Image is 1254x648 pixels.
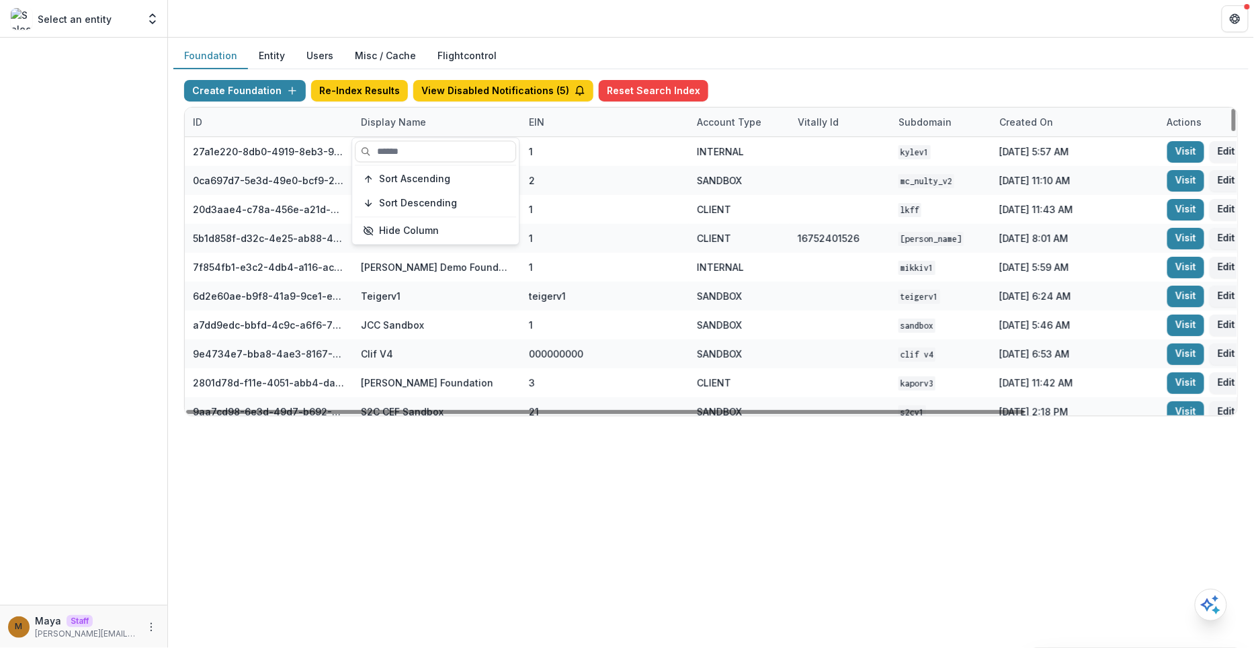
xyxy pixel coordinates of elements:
a: Visit [1167,343,1204,365]
code: kylev1 [898,145,931,159]
div: EIN [521,108,689,136]
button: Foundation [173,43,248,69]
div: [DATE] 2:18 PM [991,397,1159,426]
button: Open entity switcher [143,5,162,32]
span: Sort Ascending [379,173,450,185]
div: Maya [15,622,23,631]
code: sandbox [898,319,935,333]
button: Edit [1210,343,1243,365]
button: Reset Search Index [599,80,708,102]
span: Sort Descending [379,198,457,209]
div: CLIENT [697,376,731,390]
div: 7f854fb1-e3c2-4db4-a116-aca576521abc [193,260,345,274]
div: EIN [521,115,552,129]
a: Visit [1167,315,1204,336]
div: INTERNAL [697,260,744,274]
div: Created on [991,108,1159,136]
div: 1 [529,202,533,216]
button: View Disabled Notifications (5) [413,80,593,102]
div: Account Type [689,115,769,129]
div: CLIENT [697,202,731,216]
div: SANDBOX [697,405,742,419]
a: Visit [1167,199,1204,220]
div: [DATE] 11:42 AM [991,368,1159,397]
div: Vitally Id [790,108,890,136]
div: ID [185,115,210,129]
div: Subdomain [890,108,991,136]
a: Visit [1167,257,1204,278]
div: SANDBOX [697,318,742,332]
button: Edit [1210,199,1243,220]
div: SANDBOX [697,289,742,303]
button: Sort Ascending [355,168,516,190]
div: Vitally Id [790,115,847,129]
div: 16752401526 [798,231,860,245]
button: Hide Column [355,220,516,241]
div: ID [185,108,353,136]
div: 20d3aae4-c78a-456e-a21d-91c97a6a725f [193,202,345,216]
button: Edit [1210,170,1243,192]
div: Account Type [689,108,790,136]
div: 9aa7cd98-6e3d-49d7-b692-3e5f3d1facd4 [193,405,345,419]
button: Users [296,43,344,69]
code: teigerv1 [898,290,940,304]
button: Edit [1210,257,1243,278]
div: 0ca697d7-5e3d-49e0-bcf9-217f69e92d71 [193,173,345,188]
button: Entity [248,43,296,69]
div: Display Name [353,115,434,129]
div: SANDBOX [697,173,742,188]
button: Get Help [1222,5,1249,32]
a: Visit [1167,286,1204,307]
div: INTERNAL [697,145,744,159]
div: 1 [529,318,533,332]
div: SANDBOX [697,347,742,361]
div: 6d2e60ae-b9f8-41a9-9ce1-e608d0f20ec5 [193,289,345,303]
div: Display Name [353,108,521,136]
div: 1 [529,231,533,245]
div: 000000000 [529,347,583,361]
div: Created on [991,115,1061,129]
div: 1 [529,260,533,274]
div: [DATE] 6:24 AM [991,282,1159,311]
button: Edit [1210,401,1243,423]
p: Staff [67,615,93,627]
button: Open AI Assistant [1195,589,1227,621]
div: 3 [529,376,535,390]
div: 21 [529,405,539,419]
div: 27a1e220-8db0-4919-8eb3-9f29ee33f7b0 [193,145,345,159]
div: [DATE] 5:57 AM [991,137,1159,166]
p: [PERSON_NAME][EMAIL_ADDRESS][DOMAIN_NAME] [35,628,138,640]
div: 2 [529,173,535,188]
button: Sort Descending [355,192,516,214]
div: [DATE] 11:43 AM [991,195,1159,224]
button: Re-Index Results [311,80,408,102]
div: Subdomain [890,115,960,129]
button: Edit [1210,228,1243,249]
div: [DATE] 5:59 AM [991,253,1159,282]
button: Edit [1210,315,1243,336]
a: Visit [1167,372,1204,394]
a: Visit [1167,228,1204,249]
a: Visit [1167,170,1204,192]
div: S2C CEF Sandbox [361,405,444,419]
div: [DATE] 11:10 AM [991,166,1159,195]
code: Clif V4 [898,348,935,362]
div: 5b1d858f-d32c-4e25-ab88-434536713791 [193,231,345,245]
div: Actions [1159,115,1210,129]
button: Create Foundation [184,80,306,102]
button: Misc / Cache [344,43,427,69]
code: [PERSON_NAME] [898,232,964,246]
code: mikkiv1 [898,261,935,275]
div: CLIENT [697,231,731,245]
div: Clif V4 [361,347,393,361]
div: teigerv1 [529,289,566,303]
button: Edit [1210,286,1243,307]
div: Teigerv1 [361,289,401,303]
code: lkff [898,203,921,217]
